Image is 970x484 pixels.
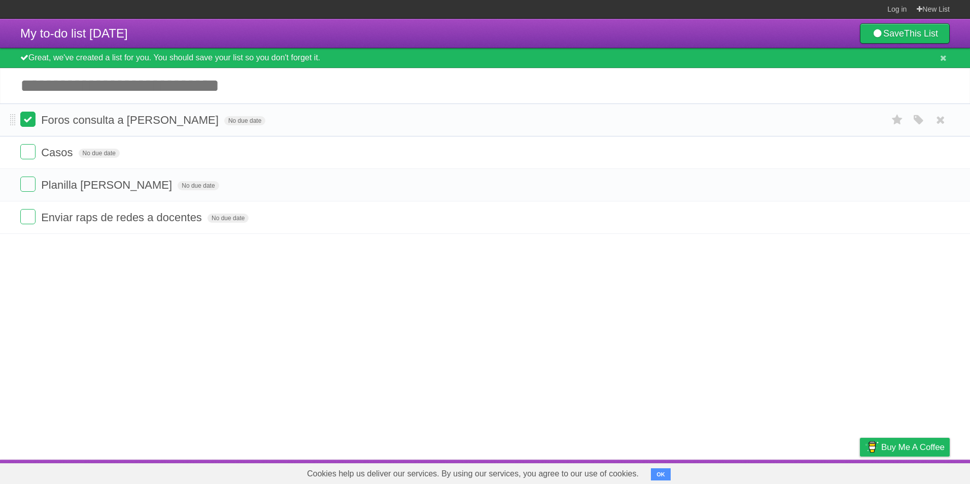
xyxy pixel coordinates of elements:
b: This List [904,28,938,39]
span: No due date [178,181,219,190]
span: No due date [224,116,265,125]
a: SaveThis List [860,23,950,44]
label: Star task [888,112,907,128]
a: Terms [812,462,835,481]
label: Done [20,209,36,224]
span: No due date [207,214,249,223]
button: OK [651,468,671,480]
a: Buy me a coffee [860,438,950,457]
span: Enviar raps de redes a docentes [41,211,204,224]
img: Buy me a coffee [865,438,879,456]
a: About [725,462,746,481]
a: Privacy [847,462,873,481]
span: Planilla [PERSON_NAME] [41,179,175,191]
label: Done [20,112,36,127]
span: Foros consulta a [PERSON_NAME] [41,114,221,126]
span: Cookies help us deliver our services. By using our services, you agree to our use of cookies. [297,464,649,484]
span: No due date [79,149,120,158]
a: Suggest a feature [886,462,950,481]
span: My to-do list [DATE] [20,26,128,40]
span: Buy me a coffee [881,438,945,456]
label: Done [20,144,36,159]
label: Done [20,177,36,192]
a: Developers [758,462,800,481]
span: Casos [41,146,75,159]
